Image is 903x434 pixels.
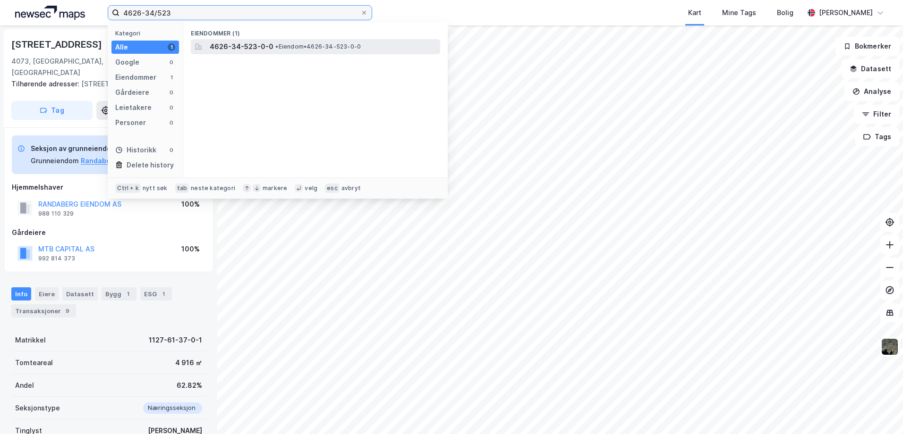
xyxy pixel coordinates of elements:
[263,184,287,192] div: markere
[140,287,172,300] div: ESG
[11,80,81,88] span: Tilhørende adresser:
[15,6,85,20] img: logo.a4113a55bc3d86da70a041830d287a7e.svg
[305,184,317,192] div: velg
[31,155,79,167] div: Grunneiendom
[12,227,205,238] div: Gårdeiere
[168,89,175,96] div: 0
[62,287,98,300] div: Datasett
[15,402,60,414] div: Seksjonstype
[149,334,202,346] div: 1127-61-37-0-1
[38,210,74,217] div: 988 110 329
[115,42,128,53] div: Alle
[688,7,701,18] div: Kart
[175,184,189,193] div: tab
[168,146,175,154] div: 0
[119,6,360,20] input: Søk på adresse, matrikkel, gårdeiere, leietakere eller personer
[143,184,168,192] div: nytt søk
[183,22,448,39] div: Eiendommer (1)
[168,74,175,81] div: 1
[115,102,152,113] div: Leietakere
[275,43,361,50] span: Eiendom • 4626-34-523-0-0
[191,184,235,192] div: neste kategori
[881,338,899,356] img: 9k=
[11,304,76,317] div: Transaksjoner
[15,380,34,391] div: Andel
[11,101,93,120] button: Tag
[115,57,139,68] div: Google
[177,380,202,391] div: 62.82%
[11,78,198,90] div: [STREET_ADDRESS]
[819,7,873,18] div: [PERSON_NAME]
[835,37,899,56] button: Bokmerker
[856,389,903,434] div: Kontrollprogram for chat
[168,43,175,51] div: 1
[777,7,793,18] div: Bolig
[181,199,200,210] div: 100%
[15,357,53,368] div: Tomteareal
[168,58,175,66] div: 0
[11,56,146,78] div: 4073, [GEOGRAPHIC_DATA], [GEOGRAPHIC_DATA]
[15,334,46,346] div: Matrikkel
[35,287,59,300] div: Eiere
[844,82,899,101] button: Analyse
[159,289,168,299] div: 1
[115,30,179,37] div: Kategori
[11,287,31,300] div: Info
[854,105,899,124] button: Filter
[63,306,72,316] div: 9
[31,143,140,154] div: Seksjon av grunneiendom
[115,184,141,193] div: Ctrl + k
[115,87,149,98] div: Gårdeiere
[181,243,200,255] div: 100%
[81,155,140,167] button: Randaberg, 61/37
[12,182,205,193] div: Hjemmelshaver
[341,184,361,192] div: avbryt
[175,357,202,368] div: 4 916 ㎡
[168,104,175,111] div: 0
[856,389,903,434] iframe: Chat Widget
[11,37,104,52] div: [STREET_ADDRESS]
[123,289,133,299] div: 1
[115,117,146,128] div: Personer
[210,41,273,52] span: 4626-34-523-0-0
[102,287,136,300] div: Bygg
[38,255,75,262] div: 992 814 373
[842,59,899,78] button: Datasett
[168,119,175,126] div: 0
[115,144,156,156] div: Historikk
[127,159,174,171] div: Delete history
[275,43,278,50] span: •
[722,7,756,18] div: Mine Tags
[115,72,156,83] div: Eiendommer
[855,127,899,146] button: Tags
[325,184,340,193] div: esc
